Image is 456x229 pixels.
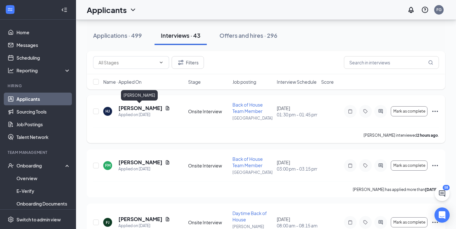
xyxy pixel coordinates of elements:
[16,162,65,169] div: Onboarding
[443,185,450,190] div: 58
[391,106,427,116] button: Mark as complete
[8,150,69,155] div: Team Management
[362,109,369,114] svg: Tag
[362,220,369,225] svg: Tag
[393,220,425,225] span: Mark as complete
[434,207,450,223] div: Open Intercom Messenger
[438,190,446,197] svg: ChatActive
[118,223,170,229] div: Applied on [DATE]
[391,160,427,171] button: Mark as complete
[165,217,170,222] svg: Document
[431,162,439,169] svg: Ellipses
[277,111,317,118] span: 01:30 pm - 01:45 pm
[106,220,110,225] div: FJ
[362,163,369,168] svg: Tag
[431,108,439,115] svg: Ellipses
[103,79,142,85] span: Name · Applied On
[87,4,127,15] h1: Applicants
[16,26,71,39] a: Home
[118,159,162,166] h5: [PERSON_NAME]
[377,220,384,225] svg: ActiveChat
[8,83,69,88] div: Hiring
[417,133,438,138] b: 2 hours ago
[118,105,162,112] h5: [PERSON_NAME]
[321,79,334,85] span: Score
[391,217,427,227] button: Mark as complete
[277,216,317,229] div: [DATE]
[177,59,185,66] svg: Filter
[232,79,256,85] span: Job posting
[105,108,110,114] div: HJ
[232,210,267,222] span: Daytime Back of House
[364,133,439,138] p: [PERSON_NAME] interviewed .
[7,6,13,13] svg: WorkstreamLogo
[118,166,170,172] div: Applied on [DATE]
[8,67,14,74] svg: Analysis
[407,6,415,14] svg: Notifications
[434,186,450,201] button: ChatActive
[377,163,384,168] svg: ActiveChat
[16,185,71,197] a: E-Verify
[277,222,317,229] span: 08:00 am - 08:15 am
[159,60,164,65] svg: ChevronDown
[16,197,71,210] a: Onboarding Documents
[16,39,71,51] a: Messages
[377,109,384,114] svg: ActiveChat
[161,31,200,39] div: Interviews · 43
[219,31,277,39] div: Offers and hires · 296
[16,51,71,64] a: Scheduling
[16,172,71,185] a: Overview
[421,6,429,14] svg: QuestionInfo
[425,187,438,192] b: [DATE]
[346,109,354,114] svg: Note
[118,216,162,223] h5: [PERSON_NAME]
[346,220,354,225] svg: Note
[393,109,425,114] span: Mark as complete
[346,163,354,168] svg: Note
[277,79,317,85] span: Interview Schedule
[118,112,170,118] div: Applied on [DATE]
[16,67,71,74] div: Reporting
[188,108,229,115] div: Onsite Interview
[105,163,111,168] div: FM
[16,131,71,143] a: Talent Network
[232,102,263,114] span: Back of House Team Member
[188,219,229,226] div: Onsite Interview
[436,7,442,12] div: FG
[344,56,439,69] input: Search in interviews
[8,162,14,169] svg: UserCheck
[16,105,71,118] a: Sourcing Tools
[232,156,263,168] span: Back of House Team Member
[393,163,425,168] span: Mark as complete
[98,59,156,66] input: All Stages
[353,187,439,192] p: [PERSON_NAME] has applied more than .
[232,170,273,175] p: [GEOGRAPHIC_DATA]
[16,93,71,105] a: Applicants
[188,79,201,85] span: Stage
[165,160,170,165] svg: Document
[16,216,61,223] div: Switch to admin view
[129,6,137,14] svg: ChevronDown
[61,7,67,13] svg: Collapse
[188,162,229,169] div: Onsite Interview
[277,159,317,172] div: [DATE]
[431,219,439,226] svg: Ellipses
[277,105,317,118] div: [DATE]
[277,166,317,172] span: 03:00 pm - 03:15 pm
[8,216,14,223] svg: Settings
[93,31,142,39] div: Applications · 499
[232,115,273,121] p: [GEOGRAPHIC_DATA]
[16,118,71,131] a: Job Postings
[428,60,433,65] svg: MagnifyingGlass
[165,106,170,111] svg: Document
[121,90,158,101] div: [PERSON_NAME]
[172,56,204,69] button: Filter Filters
